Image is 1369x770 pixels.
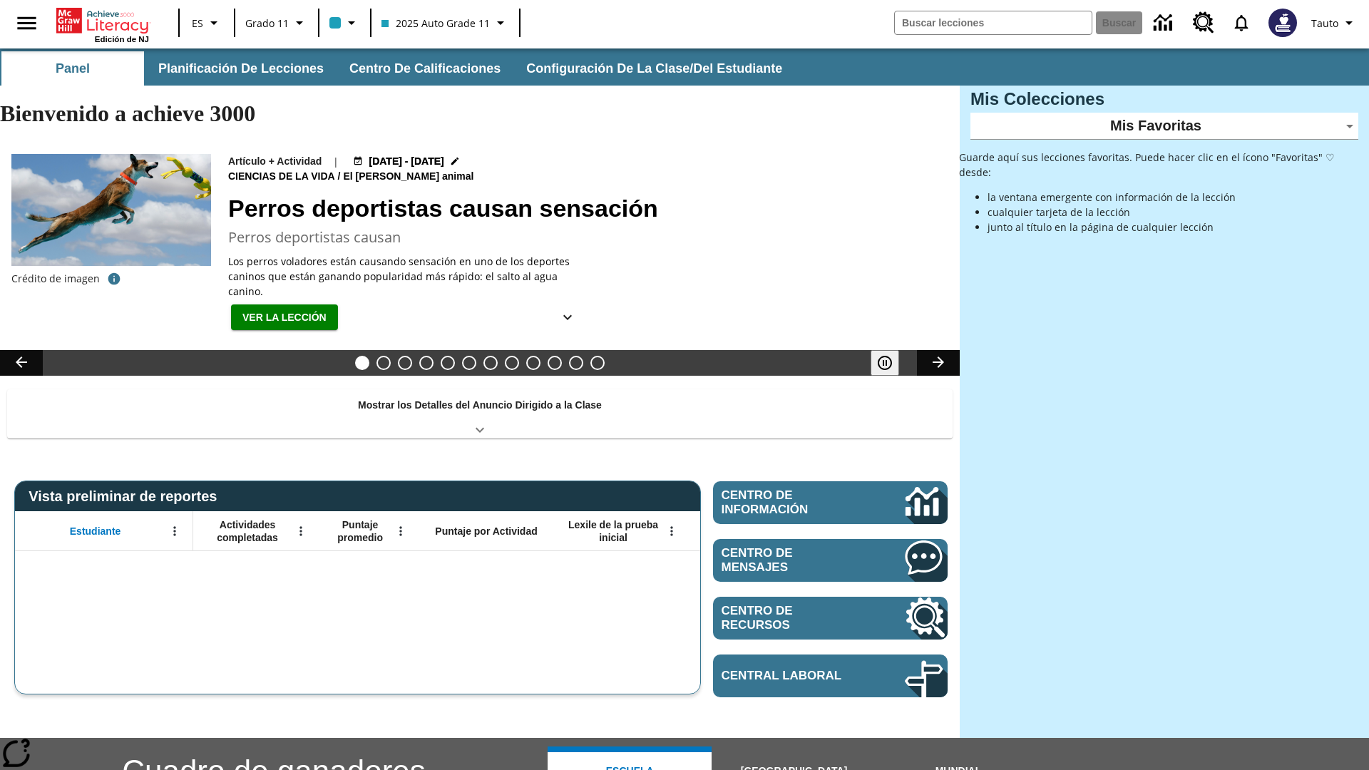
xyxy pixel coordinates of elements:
[70,525,121,538] span: Estudiante
[192,16,203,31] span: ES
[1306,10,1363,36] button: Perfil/Configuración
[11,272,100,286] p: Crédito de imagen
[435,525,537,538] span: Puntaje por Actividad
[1223,4,1260,41] a: Notificaciones
[100,266,128,292] button: Crédito de imagen: Gloria Anderson/Alamy Stock Photo
[988,190,1358,205] li: la ventana emergente con información de la lección
[553,304,582,331] button: Ver más
[344,169,477,185] span: El [PERSON_NAME] animal
[56,5,149,43] div: Portada
[228,169,338,185] span: Ciencias de la Vida
[6,2,48,44] button: Abrir el menú lateral
[1268,9,1297,37] img: Avatar
[970,113,1358,140] div: Mis Favoritas
[376,10,515,36] button: Clase: 2025 Auto Grade 11, Selecciona una clase
[231,304,338,331] button: Ver la lección
[722,604,862,632] span: Centro de recursos
[561,518,665,544] span: Lexile de la prueba inicial
[548,356,562,370] button: Diapositiva 10 La invasión de los CD con Internet
[326,518,394,544] span: Puntaje promedio
[164,520,185,542] button: Abrir menú
[228,154,322,169] p: Artículo + Actividad
[970,89,1358,109] h3: Mis Colecciones
[1,51,144,86] button: Panel
[917,350,960,376] button: Carrusel de lecciones, seguir
[240,10,314,36] button: Grado: Grado 11, Elige un grado
[988,205,1358,220] li: cualquier tarjeta de la lección
[722,488,856,517] span: Centro de información
[147,51,335,86] button: Planificación de lecciones
[1184,4,1223,42] a: Centro de recursos, Se abrirá en una pestaña nueva.
[1260,4,1306,41] button: Escoja un nuevo avatar
[381,16,490,31] span: 2025 Auto Grade 11
[988,220,1358,235] li: junto al título en la página de cualquier lección
[1311,16,1338,31] span: Tauto
[569,356,583,370] button: Diapositiva 11 ¡Hurra por el Día de la Constitución!
[722,669,862,683] span: Central laboral
[245,16,289,31] span: Grado 11
[441,356,455,370] button: Diapositiva 5 ¿Los autos del futuro?
[713,654,948,697] a: Central laboral
[959,150,1358,180] p: Guarde aquí sus lecciones favoritas. Puede hacer clic en el ícono "Favoritas" ♡ desde:
[333,154,339,169] span: |
[355,356,369,370] button: Diapositiva 1 Perros deportistas causan sensación
[29,488,224,505] span: Vista preliminar de reportes
[376,356,391,370] button: Diapositiva 2 Llevar el cine a la dimensión X
[483,356,498,370] button: Diapositiva 7 Energía solar para todos
[462,356,476,370] button: Diapositiva 6 Los últimos colonos
[338,170,341,182] span: /
[390,520,411,542] button: Abrir menú
[228,227,943,248] h3: Perros deportistas causan
[200,518,294,544] span: Actividades completadas
[1145,4,1184,43] a: Centro de información
[369,154,444,169] span: [DATE] - [DATE]
[324,10,366,36] button: El color de la clase es azul claro. Cambiar el color de la clase.
[11,154,211,267] img: Un perro salta en el aire para intentar atrapar con el hocico un juguete amarillo.
[228,190,943,227] h2: Perros deportistas causan sensación
[419,356,434,370] button: Diapositiva 4 Niños con trabajos sucios
[713,481,948,524] a: Centro de información
[871,350,913,376] div: Pausar
[358,398,602,413] p: Mostrar los Detalles del Anuncio Dirigido a la Clase
[526,356,540,370] button: Diapositiva 9 La moda en la antigua Roma
[7,389,953,438] div: Mostrar los Detalles del Anuncio Dirigido a la Clase
[871,350,899,376] button: Pausar
[95,35,149,43] span: Edición de NJ
[661,520,682,542] button: Abrir menú
[895,11,1092,34] input: Buscar campo
[184,10,230,36] button: Lenguaje: ES, Selecciona un idioma
[398,356,412,370] button: Diapositiva 3 ¿Lo quieres con papas fritas?
[290,520,312,542] button: Abrir menú
[505,356,519,370] button: Diapositiva 8 La historia de terror del tomate
[722,546,862,575] span: Centro de mensajes
[590,356,605,370] button: Diapositiva 12 El equilibrio de la Constitución
[338,51,512,86] button: Centro de calificaciones
[350,154,463,169] button: 19 ago - 20 ago Elegir fechas
[515,51,794,86] button: Configuración de la clase/del estudiante
[713,539,948,582] a: Centro de mensajes
[56,6,149,35] a: Portada
[713,597,948,640] a: Centro de recursos, Se abrirá en una pestaña nueva.
[228,254,585,299] div: Los perros voladores están causando sensación en uno de los deportes caninos que están ganando po...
